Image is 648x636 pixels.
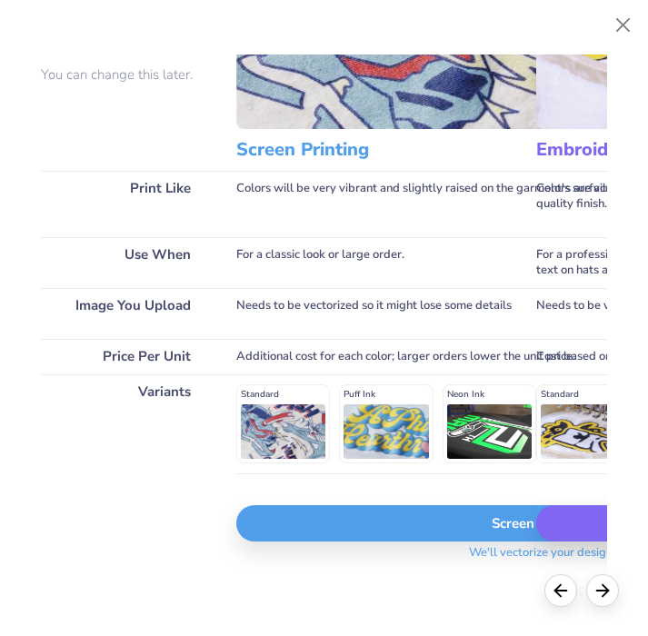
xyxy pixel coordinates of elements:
[41,171,209,237] div: Print Like
[41,288,209,339] div: Image You Upload
[41,374,209,473] div: Variants
[41,237,209,288] div: Use When
[41,339,209,374] div: Price Per Unit
[462,545,623,571] span: We'll vectorize your design.
[606,8,641,43] button: Close
[41,67,209,83] p: You can change this later.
